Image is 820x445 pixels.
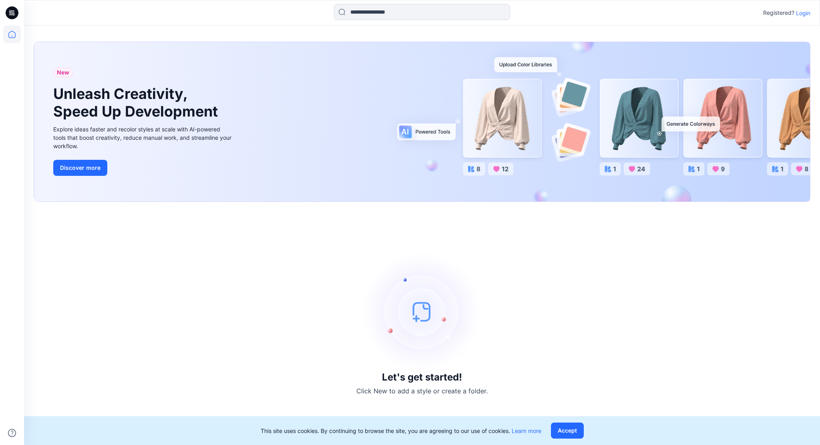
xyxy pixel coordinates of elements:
button: Discover more [53,160,107,176]
button: Accept [551,423,584,439]
p: Registered? [763,8,794,18]
h3: Let's get started! [382,372,462,383]
h1: Unleash Creativity, Speed Up Development [53,85,221,120]
p: Click New to add a style or create a folder. [356,386,488,396]
p: This site uses cookies. By continuing to browse the site, you are agreeing to our use of cookies. [261,427,541,435]
p: Login [796,9,810,17]
img: empty-state-image.svg [362,252,482,372]
div: Explore ideas faster and recolor styles at scale with AI-powered tools that boost creativity, red... [53,125,233,150]
a: Learn more [512,427,541,434]
a: Discover more [53,160,233,176]
span: New [57,68,69,77]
